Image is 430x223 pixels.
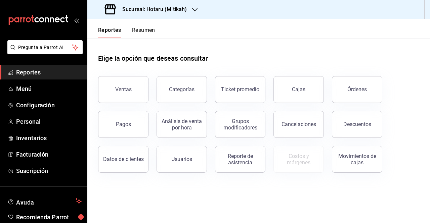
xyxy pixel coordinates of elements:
[117,5,187,13] h3: Sucursal: Hotaru (Mitikah)
[282,121,316,127] div: Cancelaciones
[215,111,265,138] button: Grupos modificadores
[215,76,265,103] button: Ticket promedio
[278,153,319,166] div: Costos y márgenes
[16,84,82,93] span: Menú
[98,53,208,63] h1: Elige la opción que deseas consultar
[273,111,324,138] button: Cancelaciones
[98,27,155,38] div: navigation tabs
[221,86,259,93] div: Ticket promedio
[74,17,79,23] button: open_drawer_menu
[115,86,132,93] div: Ventas
[169,86,195,93] div: Categorías
[332,111,382,138] button: Descuentos
[16,197,73,205] span: Ayuda
[18,44,72,51] span: Pregunta a Parrot AI
[16,133,82,143] span: Inventarios
[332,76,382,103] button: Órdenes
[157,111,207,138] button: Análisis de venta por hora
[98,146,148,173] button: Datos de clientes
[161,118,203,131] div: Análisis de venta por hora
[157,146,207,173] button: Usuarios
[16,68,82,77] span: Reportes
[16,213,82,222] span: Recomienda Parrot
[171,156,192,162] div: Usuarios
[292,86,305,93] div: Cajas
[336,153,378,166] div: Movimientos de cajas
[5,49,83,56] a: Pregunta a Parrot AI
[273,146,324,173] button: Contrata inventarios para ver este reporte
[347,86,367,93] div: Órdenes
[157,76,207,103] button: Categorías
[343,121,371,127] div: Descuentos
[98,76,148,103] button: Ventas
[116,121,131,127] div: Pagos
[103,156,144,162] div: Datos de clientes
[16,117,82,126] span: Personal
[98,27,121,38] button: Reportes
[132,27,155,38] button: Resumen
[215,146,265,173] button: Reporte de asistencia
[98,111,148,138] button: Pagos
[219,118,261,131] div: Grupos modificadores
[7,40,83,54] button: Pregunta a Parrot AI
[16,166,82,175] span: Suscripción
[16,101,82,110] span: Configuración
[16,150,82,159] span: Facturación
[219,153,261,166] div: Reporte de asistencia
[332,146,382,173] button: Movimientos de cajas
[273,76,324,103] button: Cajas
